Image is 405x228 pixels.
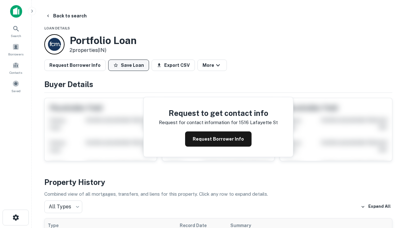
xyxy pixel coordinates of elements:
p: 2 properties (IN) [70,47,137,54]
span: Borrowers [8,52,23,57]
button: Back to search [43,10,89,22]
h3: Portfolio Loan [70,35,137,47]
span: Loan Details [44,26,70,30]
h4: Buyer Details [44,79,392,90]
button: More [197,60,227,71]
h4: Property History [44,176,392,188]
span: Search [11,33,21,38]
button: Request Borrower Info [44,60,106,71]
button: Export CSV [152,60,195,71]
span: Contacts [9,70,22,75]
img: capitalize-icon.png [10,5,22,18]
a: Borrowers [2,41,30,58]
a: Search [2,22,30,40]
iframe: Chat Widget [373,177,405,208]
a: Contacts [2,59,30,76]
p: Combined view of all mortgages, transfers, and liens for this property. Click any row to expand d... [44,190,392,198]
button: Request Borrower Info [185,131,252,147]
span: Saved [11,88,21,93]
p: Request for contact information for [159,119,238,126]
p: 1516 lafayette st [239,119,278,126]
div: All Types [44,200,82,213]
button: Save Loan [108,60,149,71]
button: Expand All [359,202,392,212]
h4: Request to get contact info [159,107,278,119]
a: Saved [2,78,30,95]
